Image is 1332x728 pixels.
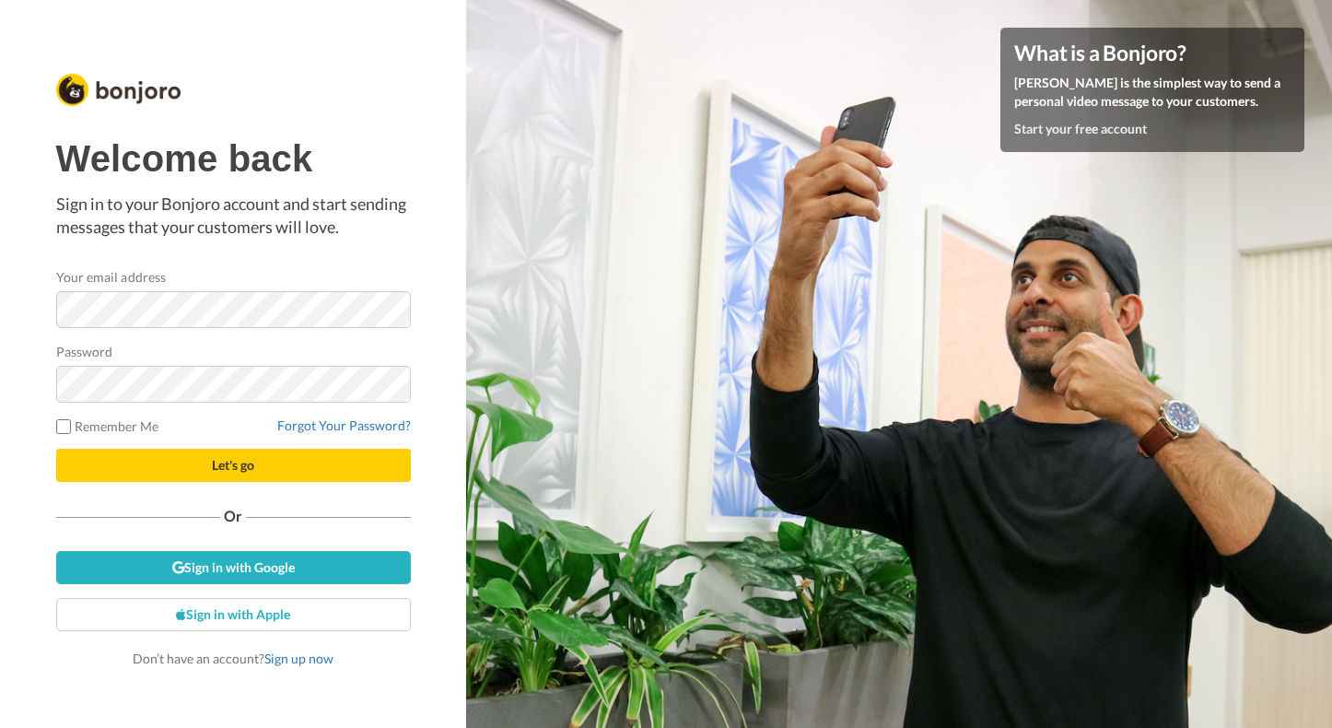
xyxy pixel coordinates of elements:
[56,138,411,179] h1: Welcome back
[56,193,411,240] p: Sign in to your Bonjoro account and start sending messages that your customers will love.
[264,651,333,666] a: Sign up now
[56,449,411,482] button: Let's go
[56,551,411,584] a: Sign in with Google
[56,267,166,287] label: Your email address
[56,417,159,436] label: Remember Me
[1014,41,1291,65] h4: What is a Bonjoro?
[212,457,254,473] span: Let's go
[56,598,411,631] a: Sign in with Apple
[220,510,246,523] span: Or
[277,417,411,433] a: Forgot Your Password?
[1014,121,1147,136] a: Start your free account
[56,419,71,434] input: Remember Me
[1014,74,1291,111] p: [PERSON_NAME] is the simplest way to send a personal video message to your customers.
[133,651,333,666] span: Don’t have an account?
[56,342,113,361] label: Password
